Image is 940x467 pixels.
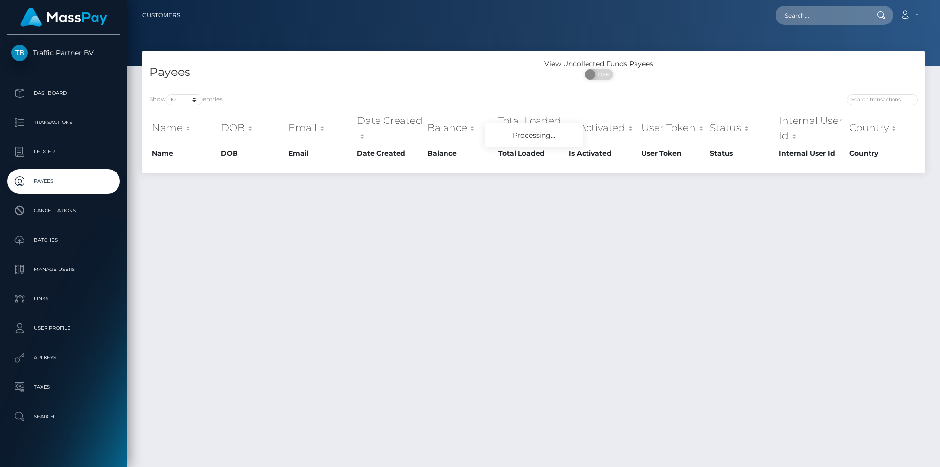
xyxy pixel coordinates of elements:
a: Manage Users [7,257,120,282]
th: DOB [218,146,286,161]
span: OFF [590,69,614,80]
p: Cancellations [11,203,116,218]
th: Country [847,146,918,161]
input: Search... [775,6,868,25]
th: Is Activated [566,111,639,146]
th: Email [286,111,354,146]
a: Transactions [7,110,120,135]
p: API Keys [11,350,116,365]
p: Ledger [11,145,116,159]
span: Traffic Partner BV [7,49,120,57]
p: Transactions [11,115,116,130]
th: Email [286,146,354,161]
th: Date Created [354,146,425,161]
input: Search transactions [847,94,918,105]
p: Manage Users [11,262,116,277]
th: Balance [425,111,496,146]
a: User Profile [7,316,120,341]
a: Taxes [7,375,120,399]
p: Search [11,409,116,424]
th: Name [149,111,218,146]
img: MassPay Logo [20,8,107,27]
a: Dashboard [7,81,120,105]
th: Total Loaded [496,111,566,146]
p: Dashboard [11,86,116,100]
th: Is Activated [566,146,639,161]
th: Total Loaded [496,146,566,161]
th: Internal User Id [776,146,847,161]
th: User Token [639,111,707,146]
a: Search [7,404,120,429]
p: Taxes [11,380,116,394]
th: Internal User Id [776,111,847,146]
label: Show entries [149,94,223,105]
p: Links [11,292,116,306]
th: Country [847,111,918,146]
th: Balance [425,146,496,161]
div: View Uncollected Funds Payees [534,59,664,69]
p: Batches [11,233,116,247]
th: DOB [218,111,286,146]
img: Traffic Partner BV [11,45,28,61]
th: Date Created [354,111,425,146]
th: User Token [639,146,707,161]
div: Processing... [485,123,583,147]
p: User Profile [11,321,116,336]
a: Customers [142,5,180,25]
h4: Payees [149,64,526,81]
a: Ledger [7,140,120,164]
a: Cancellations [7,198,120,223]
a: API Keys [7,345,120,370]
th: Status [707,111,776,146]
a: Links [7,287,120,311]
th: Name [149,146,218,161]
a: Payees [7,169,120,194]
a: Batches [7,228,120,252]
p: Payees [11,174,116,189]
th: Status [707,146,776,161]
select: Showentries [166,94,203,105]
